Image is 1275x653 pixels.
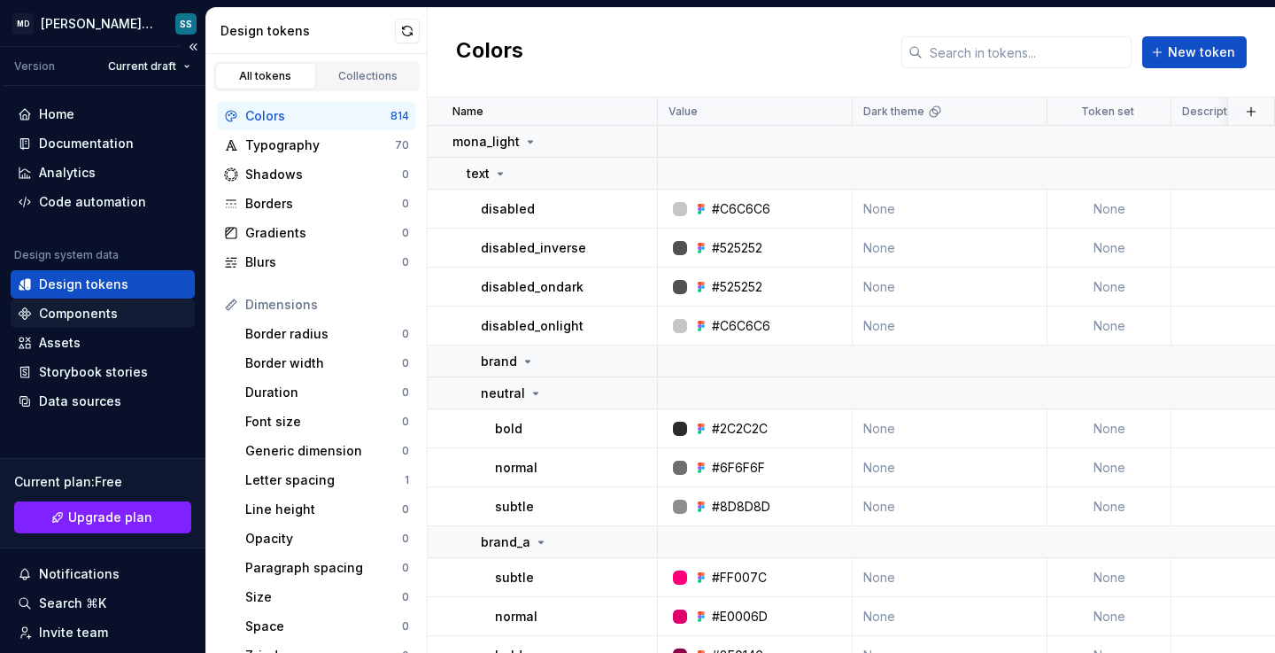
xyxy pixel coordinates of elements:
[11,387,195,416] a: Data sources
[1047,268,1171,307] td: None
[245,530,402,548] div: Opacity
[238,525,416,553] a: Opacity0
[180,17,192,31] div: SS
[245,325,402,343] div: Border radius
[245,413,402,431] div: Font size
[11,358,195,386] a: Storybook stories
[245,354,402,372] div: Border width
[39,595,106,612] div: Search ⌘K
[923,36,1132,68] input: Search in tokens...
[712,459,765,477] div: #6F6F6F
[456,36,523,68] h2: Colors
[238,437,416,465] a: Generic dimension0
[712,498,770,516] div: #8D8D8D
[217,160,416,189] a: Shadows0
[245,618,402,635] div: Space
[220,22,395,40] div: Design tokens
[712,239,762,257] div: #525252
[1081,105,1134,119] p: Token set
[238,554,416,582] a: Paragraph spacing0
[39,334,81,352] div: Assets
[712,317,770,335] div: #C6C6C6
[217,248,416,276] a: Blurs0
[245,559,402,577] div: Paragraph spacing
[495,420,522,438] p: bold
[4,4,202,43] button: MD[PERSON_NAME] DSSS
[11,188,195,216] a: Code automation
[238,612,416,641] a: Space0
[11,589,195,618] button: Search ⌘K
[402,415,409,429] div: 0
[238,349,416,377] a: Border width0
[402,532,409,546] div: 0
[217,219,416,247] a: Gradients0
[14,59,55,74] div: Version
[14,501,191,533] button: Upgrade plan
[11,129,195,158] a: Documentation
[467,165,490,183] p: text
[11,299,195,328] a: Components
[14,473,191,491] div: Current plan : Free
[402,385,409,400] div: 0
[402,561,409,575] div: 0
[181,35,205,59] button: Collapse sidebar
[324,69,413,83] div: Collections
[11,329,195,357] a: Assets
[217,190,416,218] a: Borders0
[245,501,402,518] div: Line height
[853,229,1047,268] td: None
[39,624,108,641] div: Invite team
[245,442,402,460] div: Generic dimension
[853,597,1047,636] td: None
[39,565,120,583] div: Notifications
[853,409,1047,448] td: None
[238,378,416,407] a: Duration0
[11,159,195,187] a: Analytics
[495,498,534,516] p: subtle
[1142,36,1247,68] button: New token
[1047,597,1171,636] td: None
[495,569,534,587] p: subtle
[238,583,416,611] a: Size0
[245,136,395,154] div: Typography
[39,363,148,381] div: Storybook stories
[39,193,146,211] div: Code automation
[1047,307,1171,346] td: None
[245,224,402,242] div: Gradients
[853,190,1047,229] td: None
[668,105,698,119] p: Value
[402,356,409,370] div: 0
[452,105,483,119] p: Name
[1168,43,1235,61] span: New token
[1047,409,1171,448] td: None
[402,197,409,211] div: 0
[481,353,517,370] p: brand
[238,408,416,436] a: Font size0
[245,166,402,183] div: Shadows
[238,320,416,348] a: Border radius0
[39,305,118,323] div: Components
[853,268,1047,307] td: None
[39,135,134,152] div: Documentation
[402,255,409,269] div: 0
[481,385,525,402] p: neutral
[1047,190,1171,229] td: None
[402,327,409,341] div: 0
[245,107,390,125] div: Colors
[108,59,176,74] span: Current draft
[481,317,583,335] p: disabled_onlight
[712,569,767,587] div: #FF007C
[245,296,409,314] div: Dimensions
[712,278,762,296] div: #525252
[1047,448,1171,487] td: None
[14,248,119,262] div: Design system data
[1047,558,1171,597] td: None
[495,608,537,626] p: normal
[39,105,74,123] div: Home
[11,100,195,128] a: Home
[245,588,402,606] div: Size
[390,109,409,123] div: 814
[402,502,409,517] div: 0
[481,278,583,296] p: disabled_ondark
[405,473,409,487] div: 1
